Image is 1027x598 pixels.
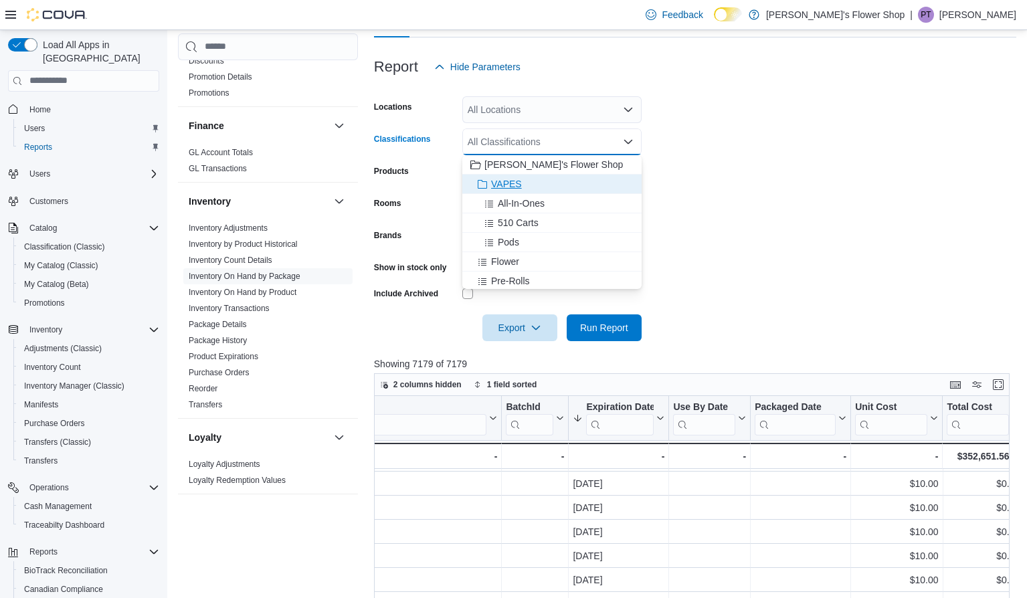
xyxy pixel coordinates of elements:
span: Load All Apps in [GEOGRAPHIC_DATA] [37,38,159,65]
div: Inventory [178,220,358,418]
a: Inventory Transactions [189,304,270,313]
button: Inventory [331,193,347,209]
div: [DATE] [573,572,664,588]
button: 510 Carts [462,213,642,233]
span: Transfers (Classic) [24,437,91,447]
span: PT [921,7,931,23]
div: $0.00 [947,476,1020,492]
a: GL Account Totals [189,148,253,157]
a: Promotions [189,88,229,98]
button: Packaged Date [755,401,846,435]
a: GL Transactions [189,164,247,173]
span: Adjustments (Classic) [19,340,159,357]
a: Inventory Count [19,359,86,375]
span: Classification (Classic) [24,241,105,252]
div: Loyalty [178,456,358,494]
button: Display options [969,377,985,393]
a: Purchase Orders [19,415,90,431]
button: Traceabilty Dashboard [13,516,165,534]
p: Showing 7179 of 7179 [374,357,1016,371]
span: Inventory On Hand by Package [189,271,300,282]
span: Transfers [189,399,222,410]
button: Operations [3,478,165,497]
div: Packaged Date [755,401,836,413]
div: PackageId [244,401,486,413]
div: Unit Cost [855,401,927,413]
button: Enter fullscreen [990,377,1006,393]
a: My Catalog (Classic) [19,258,104,274]
span: Promotions [19,295,159,311]
span: Reports [19,139,159,155]
button: My Catalog (Classic) [13,256,165,275]
a: Users [19,120,50,136]
span: My Catalog (Classic) [24,260,98,271]
input: Dark Mode [714,7,742,21]
span: Cash Management [19,498,159,514]
span: Inventory On Hand by Product [189,287,296,298]
span: BioTrack Reconciliation [24,565,108,576]
div: Total Cost [947,401,1009,435]
span: Pods [498,235,519,249]
h3: Report [374,59,418,75]
div: [DATE] [573,524,664,540]
h3: Loyalty [189,431,221,444]
label: Locations [374,102,412,112]
span: My Catalog (Beta) [24,279,89,290]
button: Loyalty [189,431,329,444]
p: [PERSON_NAME]'s Flower Shop [766,7,905,23]
button: Use By Date [673,401,746,435]
button: Operations [24,480,74,496]
button: Reports [24,544,63,560]
div: $10.00 [855,524,938,540]
span: Hide Parameters [450,60,521,74]
h3: OCM [189,506,211,520]
div: [DATE] [573,548,664,564]
h3: Inventory [189,195,231,208]
button: Inventory Count [13,358,165,377]
a: Package History [189,336,247,345]
button: Hide Parameters [429,54,526,80]
button: Open list of options [623,104,634,115]
label: Rooms [374,198,401,209]
div: Finance [178,144,358,182]
span: Transfers [24,456,58,466]
span: Inventory [24,322,159,338]
a: Reorder [189,384,217,393]
span: Inventory Count Details [189,255,272,266]
button: Flower [462,252,642,272]
span: Reports [29,546,58,557]
img: Cova [27,8,87,21]
button: OCM [331,505,347,521]
a: Promotions [19,295,70,311]
button: Customers [3,191,165,211]
div: [DATE] [573,500,664,516]
button: Loyalty [331,429,347,445]
a: Transfers [19,453,63,469]
button: Finance [331,118,347,134]
div: - [755,448,846,464]
button: Inventory [189,195,329,208]
span: 2 columns hidden [393,379,462,390]
a: Feedback [640,1,708,28]
h3: Finance [189,119,224,132]
div: Peter Tzannes [918,7,934,23]
span: [PERSON_NAME]'s Flower Shop [484,158,623,171]
span: Inventory Count [24,362,81,373]
span: Home [24,101,159,118]
span: Promotion Details [189,72,252,82]
span: 510 Carts [498,216,539,229]
a: Reports [19,139,58,155]
span: Users [29,169,50,179]
label: Include Archived [374,288,438,299]
div: $0.00 [947,500,1020,516]
button: Inventory [24,322,68,338]
button: Reports [3,542,165,561]
div: - [573,448,664,464]
a: Transfers [189,400,222,409]
button: Transfers (Classic) [13,433,165,452]
div: Choose from the following options [462,155,642,407]
button: Promotions [13,294,165,312]
span: My Catalog (Beta) [19,276,159,292]
label: Classifications [374,134,431,144]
